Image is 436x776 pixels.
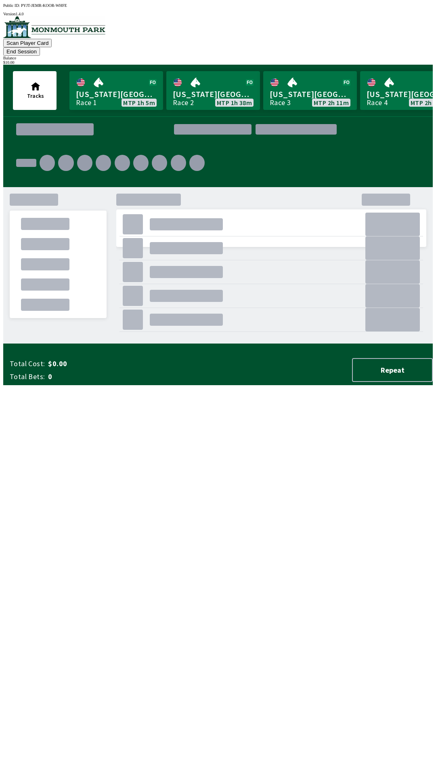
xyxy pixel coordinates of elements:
[123,99,155,106] span: MTP 1h 5m
[76,99,97,106] div: Race 1
[314,99,349,106] span: MTP 2h 11m
[69,71,163,110] a: [US_STATE][GEOGRAPHIC_DATA]Race 1MTP 1h 5m
[76,89,157,99] span: [US_STATE][GEOGRAPHIC_DATA]
[270,99,291,106] div: Race 3
[3,47,40,56] button: End Session
[3,39,52,47] button: Scan Player Card
[263,71,357,110] a: [US_STATE][GEOGRAPHIC_DATA]Race 3MTP 2h 11m
[173,99,194,106] div: Race 2
[27,92,44,99] span: Tracks
[367,99,388,106] div: Race 4
[21,3,67,8] span: PYJT-JEMR-KOOR-WHFE
[3,56,433,60] div: Balance
[352,358,433,382] button: Repeat
[48,372,175,382] span: 0
[359,365,426,375] span: Repeat
[3,16,105,38] img: venue logo
[48,359,175,369] span: $0.00
[166,71,260,110] a: [US_STATE][GEOGRAPHIC_DATA]Race 2MTP 1h 38m
[173,89,254,99] span: [US_STATE][GEOGRAPHIC_DATA]
[10,372,45,382] span: Total Bets:
[10,359,45,369] span: Total Cost:
[3,12,433,16] div: Version 1.4.0
[270,89,350,99] span: [US_STATE][GEOGRAPHIC_DATA]
[217,99,252,106] span: MTP 1h 38m
[3,60,433,65] div: $ 10.00
[3,3,433,8] div: Public ID:
[13,71,57,110] button: Tracks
